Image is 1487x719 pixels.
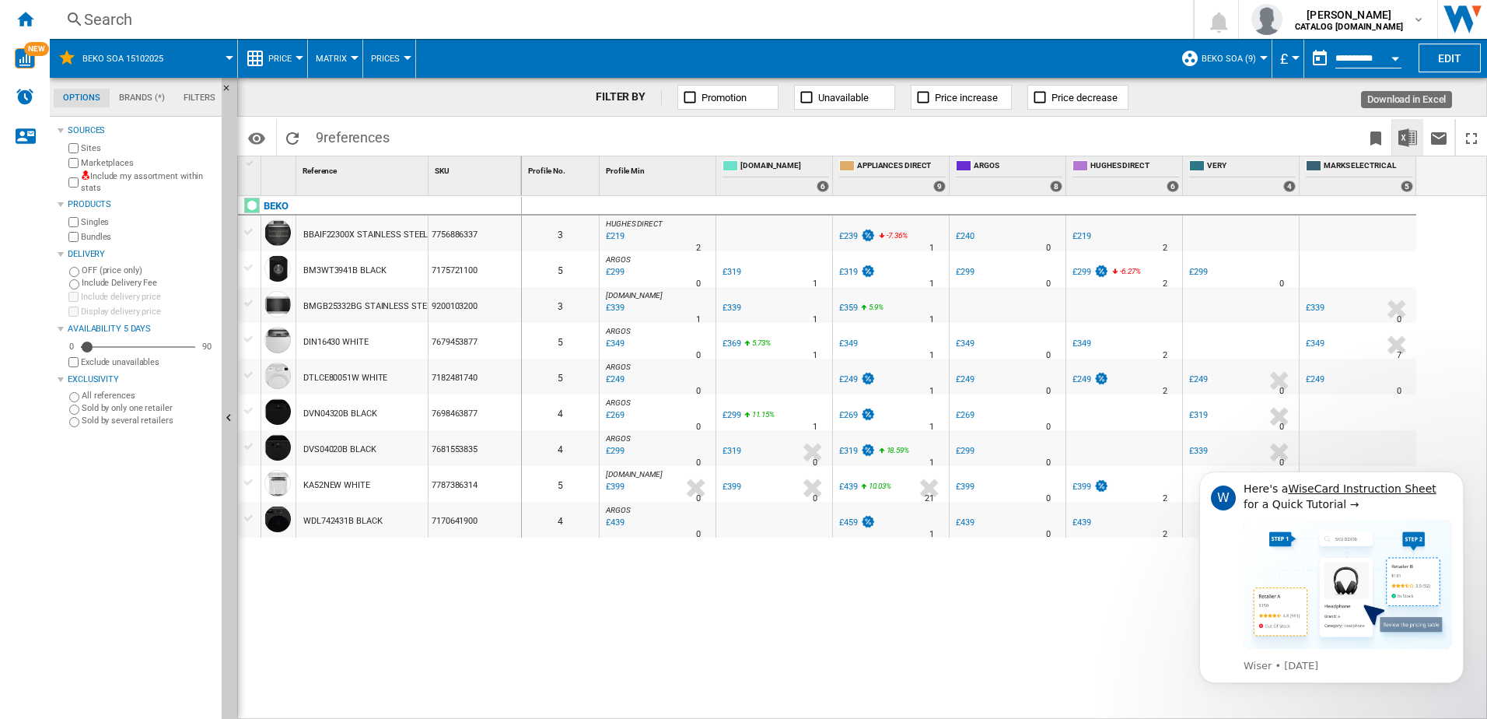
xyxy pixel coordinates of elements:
[818,92,869,103] span: Unavailable
[68,323,215,335] div: Availability 5 Days
[68,143,79,153] input: Sites
[69,405,79,415] input: Sold by only one retailer
[68,207,276,221] p: Message from Wiser, sent 3w ago
[1046,491,1051,507] div: Delivery Time : 0 day
[839,446,858,456] div: £319
[1189,446,1208,456] div: £339
[606,291,663,300] span: [DOMAIN_NAME]
[81,170,90,180] img: mysite-not-bg-18x18.png
[1202,54,1256,64] span: BEKO SOA (9)
[81,157,215,169] label: Marketplaces
[82,277,215,289] label: Include Delivery Fee
[68,30,276,205] div: Message content
[1304,43,1335,74] button: md-calendar
[1072,338,1091,349] div: £349
[1423,119,1454,156] button: Send this report by email
[1202,39,1264,78] button: BEKO SOA (9)
[525,156,599,181] div: Sort None
[81,170,215,195] label: Include my assortment within stats
[174,89,225,107] md-tab-item: Filters
[1456,119,1487,156] button: Maximize
[316,39,355,78] div: Matrix
[1303,336,1324,352] div: £349
[720,336,741,352] div: £369
[1303,156,1416,195] div: MARKS ELECTRICAL 5 offers sold by MARKS ELECTRICAL
[956,482,974,492] div: £399
[1381,42,1409,70] button: Open calendar
[1163,240,1167,256] div: Delivery Time : 2 days
[604,336,625,352] div: Last updated : Wednesday, 15 October 2025 10:05
[1280,51,1288,67] span: £
[522,251,599,287] div: 5
[69,267,79,277] input: OFF (price only)
[299,156,428,181] div: Sort None
[723,303,741,313] div: £339
[603,156,716,181] div: Profile Min Sort None
[604,479,625,495] div: Last updated : Wednesday, 15 October 2025 12:47
[1187,372,1208,388] div: £249
[837,265,876,280] div: £319
[956,374,974,384] div: £249
[953,444,974,459] div: £299
[885,229,894,247] i: %
[68,158,79,168] input: Marketplaces
[1189,267,1208,277] div: £299
[1306,338,1324,349] div: £349
[837,408,876,423] div: £269
[522,466,599,502] div: 5
[522,430,599,466] div: 4
[752,410,770,419] span: 11.15
[953,265,974,280] div: £299
[1419,44,1481,72] button: Edit
[1051,92,1118,103] span: Price decrease
[429,430,521,466] div: 7681553835
[68,198,215,211] div: Products
[316,54,347,64] span: Matrix
[1272,39,1304,78] md-menu: Currency
[522,359,599,395] div: 5
[867,300,876,319] i: %
[429,216,521,251] div: 7756886337
[696,491,701,507] div: Delivery Time : 0 day
[929,312,934,328] div: Delivery Time : 1 day
[58,39,229,78] div: Beko SOA 15102025
[813,455,817,471] div: Delivery Time : 0 day
[1397,348,1401,363] div: Delivery Time : 7 days
[1189,410,1208,420] div: £319
[1187,444,1208,459] div: £339
[1069,156,1182,195] div: HUGHES DIRECT 6 offers sold by HUGHES DIRECT
[303,253,386,289] div: BM3WT3941B BLACK
[720,265,741,280] div: £319
[837,336,858,352] div: £349
[836,156,949,195] div: APPLIANCES DIRECT 9 offers sold by APPLIANCES DIRECT
[1392,119,1423,156] button: Download in Excel
[1093,479,1109,493] img: promotionV3.png
[1280,39,1296,78] div: £
[1072,231,1091,241] div: £219
[606,327,631,335] span: ARGOS
[723,410,741,420] div: £299
[84,9,1153,30] div: Search
[596,89,662,105] div: FILTER BY
[839,303,858,313] div: £359
[68,357,79,367] input: Display delivery price
[956,267,974,277] div: £299
[68,248,215,261] div: Delivery
[1046,419,1051,435] div: Delivery Time : 0 day
[696,455,701,471] div: Delivery Time : 0 day
[606,167,645,175] span: Profile Min
[837,479,858,495] div: £439
[929,276,934,292] div: Delivery Time : 1 day
[435,167,450,175] span: SKU
[606,434,631,443] span: ARGOS
[837,229,876,244] div: £239
[813,491,817,507] div: Delivery Time : 0 day
[268,54,292,64] span: Price
[794,85,895,110] button: Unavailable
[371,39,408,78] button: Prices
[1090,160,1179,174] span: HUGHES DIRECT
[696,384,701,399] div: Delivery Time : 0 day
[1072,374,1091,384] div: £249
[82,402,215,414] label: Sold by only one retailer
[1070,229,1091,244] div: £219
